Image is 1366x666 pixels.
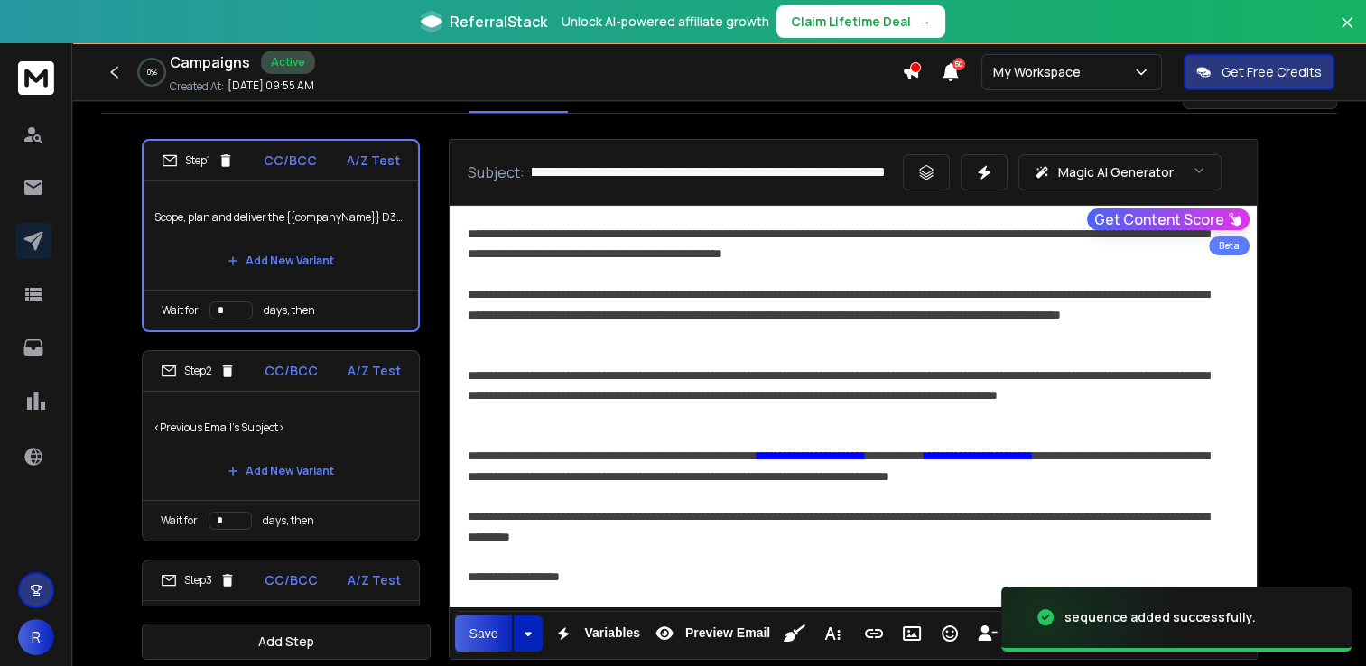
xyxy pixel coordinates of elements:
[918,13,931,31] span: →
[170,79,224,94] p: Created At:
[647,615,774,652] button: Preview Email
[162,153,234,169] div: Step 1
[170,51,250,73] h1: Campaigns
[581,625,644,641] span: Variables
[1057,163,1173,181] p: Magic AI Generator
[264,152,317,170] p: CC/BCC
[347,152,400,170] p: A/Z Test
[228,79,314,93] p: [DATE] 09:55 AM
[142,624,431,660] button: Add Step
[162,303,199,318] p: Wait for
[161,513,198,528] p: Wait for
[546,615,644,652] button: Variables
[952,58,965,70] span: 50
[142,350,420,541] li: Step2CC/BCCA/Z Test<Previous Email's Subject>Add New VariantWait fordays, then
[993,63,1088,81] p: My Workspace
[971,615,1005,652] button: Insert Unsubscribe Link
[455,615,513,652] button: Save
[261,51,315,74] div: Active
[264,303,315,318] p: days, then
[468,162,525,183] p: Subject:
[1018,154,1222,190] button: Magic AI Generator
[161,572,236,588] div: Step 3
[161,363,236,379] div: Step 2
[1335,11,1359,54] button: Close banner
[1184,54,1334,90] button: Get Free Credits
[1222,63,1322,81] p: Get Free Credits
[213,453,348,489] button: Add New Variant
[562,13,769,31] p: Unlock AI-powered affiliate growth
[265,571,318,589] p: CC/BCC
[348,571,401,589] p: A/Z Test
[1209,236,1250,255] div: Beta
[18,619,54,655] button: R
[450,11,547,32] span: ReferralStack
[147,67,157,78] p: 0 %
[154,192,407,243] p: Scope, plan and deliver the {{companyName}} D365 ERP transformation
[1064,608,1256,626] div: sequence added successfully.
[1087,208,1250,230] button: Get Content Score
[682,625,774,641] span: Preview Email
[776,5,945,38] button: Claim Lifetime Deal→
[265,362,318,380] p: CC/BCC
[153,402,408,453] p: <Previous Email's Subject>
[933,615,967,652] button: Emoticons
[263,513,314,528] p: days, then
[895,615,929,652] button: Insert Image (Ctrl+P)
[213,243,348,279] button: Add New Variant
[142,139,420,332] li: Step1CC/BCCA/Z TestScope, plan and deliver the {{companyName}} D365 ERP transformationAdd New Var...
[348,362,401,380] p: A/Z Test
